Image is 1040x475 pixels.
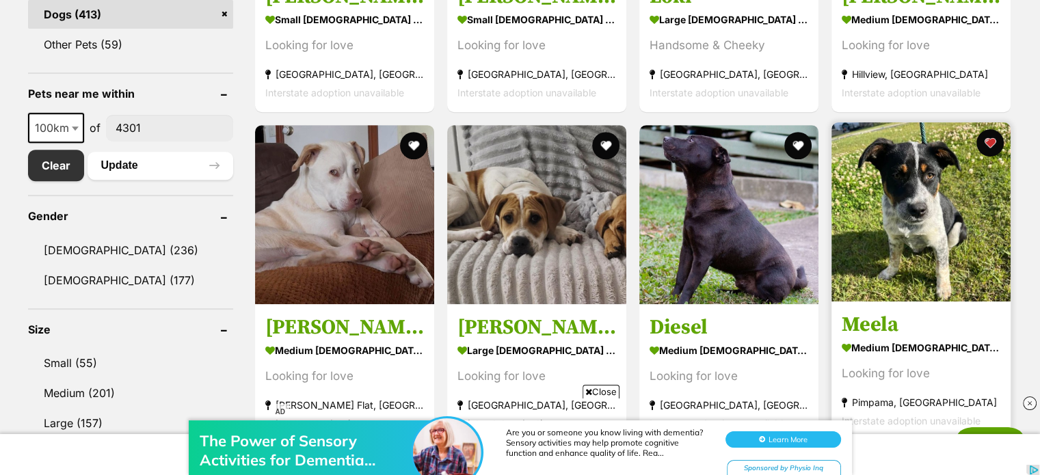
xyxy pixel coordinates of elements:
[90,120,101,136] span: of
[265,36,424,55] div: Looking for love
[583,385,619,398] span: Close
[28,236,233,264] a: [DEMOGRAPHIC_DATA] (236)
[639,125,818,304] img: Diesel - Shar Pei Dog
[28,150,84,181] a: Clear
[842,312,1000,338] h3: Meela
[650,340,808,360] strong: medium [DEMOGRAPHIC_DATA] Dog
[265,367,424,385] div: Looking for love
[447,125,626,304] img: Dottie - Shar Pei Dog
[28,210,233,222] header: Gender
[457,10,616,29] strong: small [DEMOGRAPHIC_DATA] Dog
[639,304,818,443] a: Diesel medium [DEMOGRAPHIC_DATA] Dog Looking for love [GEOGRAPHIC_DATA], [GEOGRAPHIC_DATA] Inters...
[842,338,1000,357] strong: medium [DEMOGRAPHIC_DATA] Dog
[28,113,84,143] span: 100km
[592,132,619,159] button: favourite
[727,67,841,84] div: Sponsored by Physio Inq
[88,152,233,179] button: Update
[28,323,233,336] header: Size
[457,314,616,340] h3: [PERSON_NAME]
[413,25,481,94] img: The Power of Sensory Activities for Dementia Patients
[28,266,233,295] a: [DEMOGRAPHIC_DATA] (177)
[200,38,418,77] div: The Power of Sensory Activities for Dementia Patients
[265,340,424,360] strong: medium [DEMOGRAPHIC_DATA] Dog
[447,304,626,443] a: [PERSON_NAME] large [DEMOGRAPHIC_DATA] Dog Looking for love [GEOGRAPHIC_DATA], [GEOGRAPHIC_DATA] ...
[650,36,808,55] div: Handsome & Cheeky
[842,364,1000,383] div: Looking for love
[784,132,812,159] button: favourite
[650,87,788,98] span: Interstate adoption unavailable
[28,87,233,100] header: Pets near me within
[265,10,424,29] strong: small [DEMOGRAPHIC_DATA] Dog
[400,132,427,159] button: favourite
[977,129,1004,157] button: favourite
[457,87,596,98] span: Interstate adoption unavailable
[28,379,233,407] a: Medium (201)
[650,314,808,340] h3: Diesel
[265,65,424,83] strong: [GEOGRAPHIC_DATA], [GEOGRAPHIC_DATA]
[28,30,233,59] a: Other Pets (59)
[650,367,808,385] div: Looking for love
[265,314,424,340] h3: [PERSON_NAME]
[29,118,83,137] span: 100km
[831,122,1011,301] img: Meela - Australian Cattle Dog
[650,10,808,29] strong: large [DEMOGRAPHIC_DATA] Dog
[842,65,1000,83] strong: Hillview, [GEOGRAPHIC_DATA]
[255,125,434,304] img: Knox - Labrador Retriever Dog
[106,115,233,141] input: postcode
[457,36,616,55] div: Looking for love
[842,87,981,98] span: Interstate adoption unavailable
[255,304,434,443] a: [PERSON_NAME] medium [DEMOGRAPHIC_DATA] Dog Looking for love [PERSON_NAME] Flat, [GEOGRAPHIC_DATA...
[457,340,616,360] strong: large [DEMOGRAPHIC_DATA] Dog
[842,10,1000,29] strong: medium [DEMOGRAPHIC_DATA] Dog
[457,367,616,385] div: Looking for love
[650,65,808,83] strong: [GEOGRAPHIC_DATA], [GEOGRAPHIC_DATA]
[831,301,1011,440] a: Meela medium [DEMOGRAPHIC_DATA] Dog Looking for love Pimpama, [GEOGRAPHIC_DATA] Interstate adopti...
[506,34,711,65] div: Are you or someone you know living with dementia? Sensory activities may help promote cognitive f...
[842,36,1000,55] div: Looking for love
[265,87,404,98] span: Interstate adoption unavailable
[28,349,233,377] a: Small (55)
[1023,396,1037,410] img: close_rtb.svg
[457,65,616,83] strong: [GEOGRAPHIC_DATA], [GEOGRAPHIC_DATA]
[725,38,841,55] button: Learn More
